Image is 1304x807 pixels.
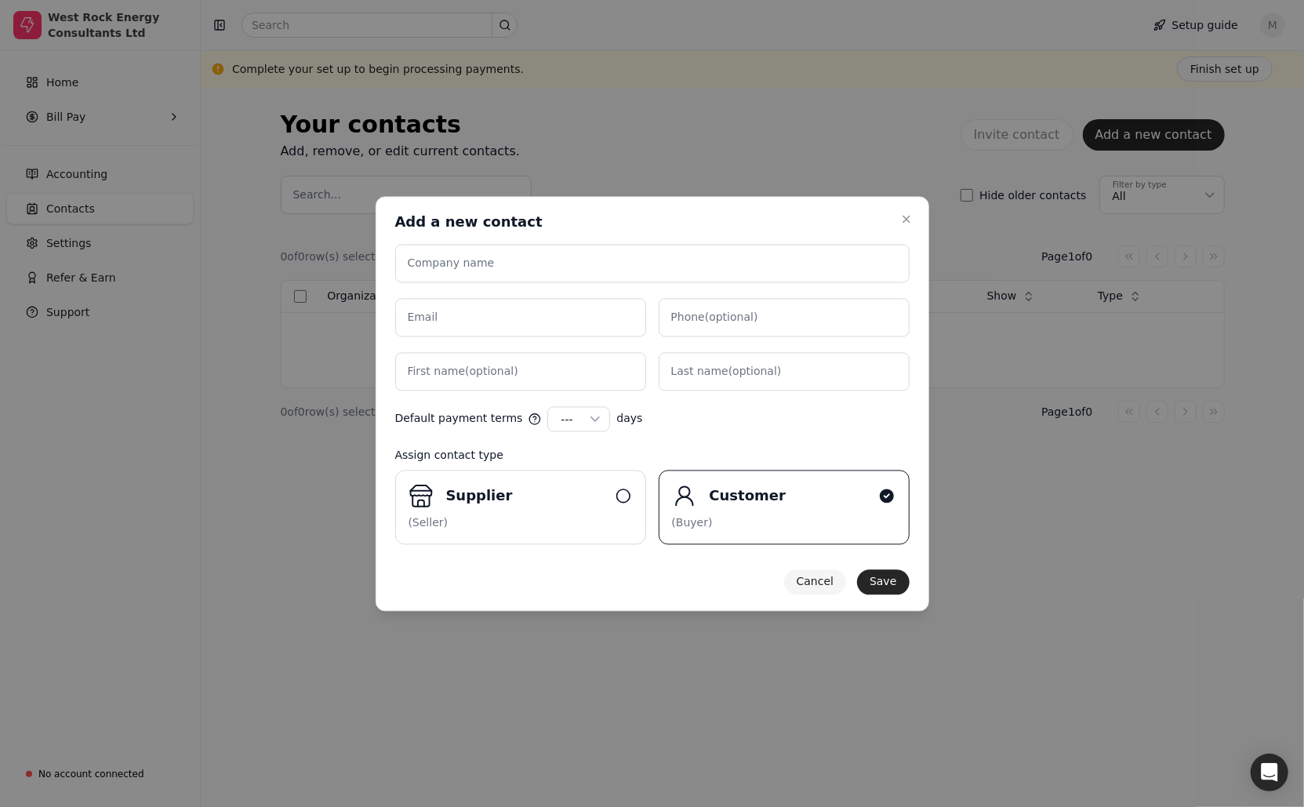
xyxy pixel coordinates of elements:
div: (Buyer) [672,514,896,531]
span: days [616,411,642,427]
div: Customer [710,485,871,507]
span: Default payment terms [395,411,523,427]
h2: Add a new contact [395,213,543,231]
div: (Seller) [409,514,633,531]
label: Company name [408,255,495,271]
div: Supplier [446,485,608,507]
label: Email [408,309,438,325]
div: Assign contact type [395,447,910,463]
label: First name (optional) [408,363,518,380]
label: Last name (optional) [671,363,782,380]
button: Save [857,569,909,594]
button: Cancel [784,569,846,594]
label: Phone (optional) [671,309,758,325]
